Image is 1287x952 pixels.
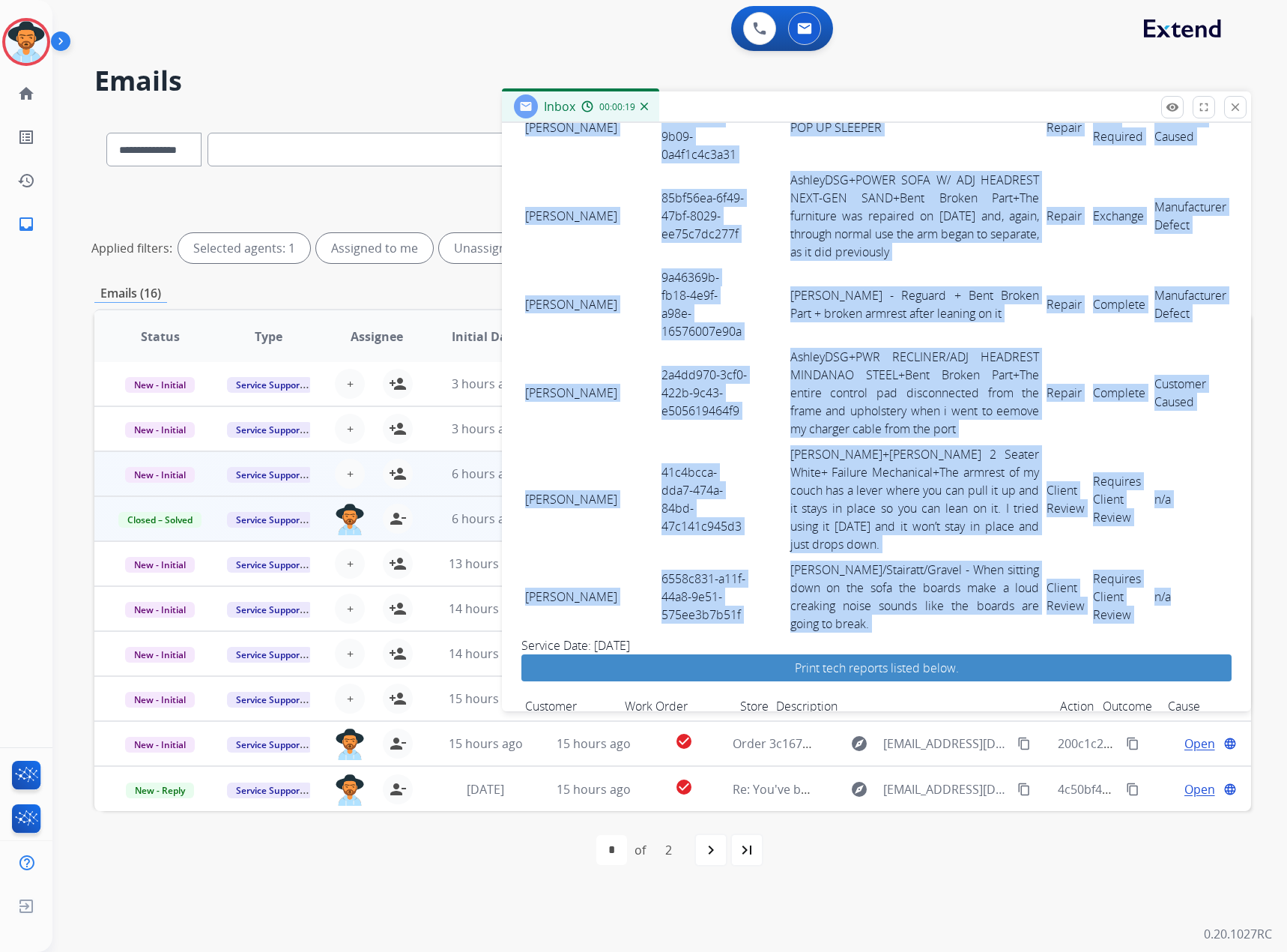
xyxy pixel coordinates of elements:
td: n/a [1151,442,1232,557]
td: Customer Caused [1151,88,1232,167]
a: Complete [1093,296,1145,313]
a: Print tech reports listed below. [521,654,1232,682]
span: + [347,375,354,393]
td: Repair [1043,344,1089,442]
span: New - Initial [125,557,195,573]
span: Service Support [227,512,312,528]
td: Manufacturer Defect [1151,265,1232,344]
td: [PERSON_NAME] [521,557,658,636]
span: 3 hours ago [452,376,519,392]
span: New - Reply [126,783,194,798]
mat-icon: navigate_next [702,841,720,859]
span: New - Initial [125,467,195,483]
mat-icon: language [1223,737,1237,750]
span: [DATE] [467,781,504,798]
span: Service Support [227,692,312,708]
div: Unassigned [439,233,536,263]
a: Parts Required [1093,110,1143,145]
td: Action [1056,693,1099,719]
span: 4c50bf41-6b09-4e0e-8c91-4e94dc2919d1 [1058,781,1286,798]
mat-icon: explore [850,735,868,753]
mat-icon: person_remove [389,780,407,798]
span: 14 hours ago [449,600,523,617]
button: + [335,549,365,579]
mat-icon: history [17,172,35,190]
img: agent-avatar [335,774,365,806]
button: + [335,684,365,714]
mat-icon: last_page [738,841,756,859]
td: AshleyDSG+PWR RECLINER/ADJ HEADREST MINDANAO STEEL+Bent Broken Part+The entire control pad discon... [787,344,1044,442]
mat-icon: person_add [389,555,407,573]
span: New - Initial [125,602,195,618]
span: 15 hours ago [449,690,523,707]
span: New - Initial [125,692,195,708]
p: Emails (16) [94,284,167,303]
span: Assignee [351,328,403,346]
button: + [335,639,365,669]
span: New - Initial [125,422,195,438]
td: Repair [1043,265,1089,344]
span: Service Support [227,783,312,798]
mat-icon: person_remove [389,510,407,528]
mat-icon: person_add [389,690,407,708]
td: n/a [1151,557,1232,636]
mat-icon: content_copy [1126,783,1139,796]
span: 00:00:19 [599,101,635,113]
td: [PERSON_NAME] [521,344,658,442]
span: 13 hours ago [449,555,523,572]
td: Store [736,693,772,719]
mat-icon: fullscreen [1197,100,1211,114]
td: [PERSON_NAME] [521,442,658,557]
p: 0.20.1027RC [1204,925,1272,943]
span: Service Support [227,557,312,573]
td: [PERSON_NAME] [521,265,658,344]
span: 15 hours ago [449,735,523,752]
a: Requires Client Review [1093,473,1141,525]
div: of [635,841,646,859]
mat-icon: explore [850,780,868,798]
mat-icon: person_add [389,465,407,483]
td: Description [772,693,1057,719]
mat-icon: person_add [389,375,407,393]
a: 2a4dd970-3cf0-422b-9c43-e505619464f9 [661,367,747,419]
button: + [335,459,365,489]
td: Repair [1043,167,1089,265]
button: + [335,594,365,624]
span: [EMAIL_ADDRESS][DOMAIN_NAME] [883,735,1010,753]
button: + [335,414,365,444]
mat-icon: content_copy [1017,783,1031,796]
img: agent-avatar [335,729,365,760]
td: Work Order [621,693,736,719]
span: 200c1c2b-f9c8-4f7f-8252-d1393888c4d0 [1058,735,1279,752]
td: POP UP SLEEPER [787,88,1044,167]
td: Client Review [1043,442,1089,557]
button: + [335,369,365,399]
span: + [347,600,354,618]
span: New - Initial [125,737,195,753]
mat-icon: person_remove [389,735,407,753]
span: Service Support [227,737,312,753]
span: Service Support [227,467,312,483]
mat-icon: language [1223,783,1237,796]
span: Re: You've been assigned a new service order: 5d7bede1-2db4-4087-83c4-e61c002e45ad [733,781,1229,798]
span: Service Support [227,422,312,438]
td: [PERSON_NAME]+[PERSON_NAME] 2 Seater White+ Failure Mechanical+The armrest of my couch has a leve... [787,442,1044,557]
td: [PERSON_NAME]/Stairatt/Gravel - When sitting down on the sofa the boards make a loud creaking noi... [787,557,1044,636]
span: Service Support [227,377,312,393]
span: Order 3c1679ce-ade7-46f6-ad3e-f18457681a46 [733,735,994,752]
td: Cause [1164,693,1232,719]
img: agent-avatar [335,504,365,535]
span: 6 hours ago [452,510,519,527]
mat-icon: close [1229,100,1242,114]
span: Inbox [544,98,575,115]
a: Exchange [1093,208,1144,224]
span: Open [1184,735,1215,753]
span: Initial Date [452,328,519,346]
h3: Service Date: [DATE] [521,636,1232,654]
div: 2 [653,835,684,865]
mat-icon: check_circle [675,778,693,796]
mat-icon: remove_red_eye [1166,100,1179,114]
td: Client Review [1043,557,1089,636]
mat-icon: content_copy [1017,737,1031,750]
span: Closed – Solved [118,512,202,528]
